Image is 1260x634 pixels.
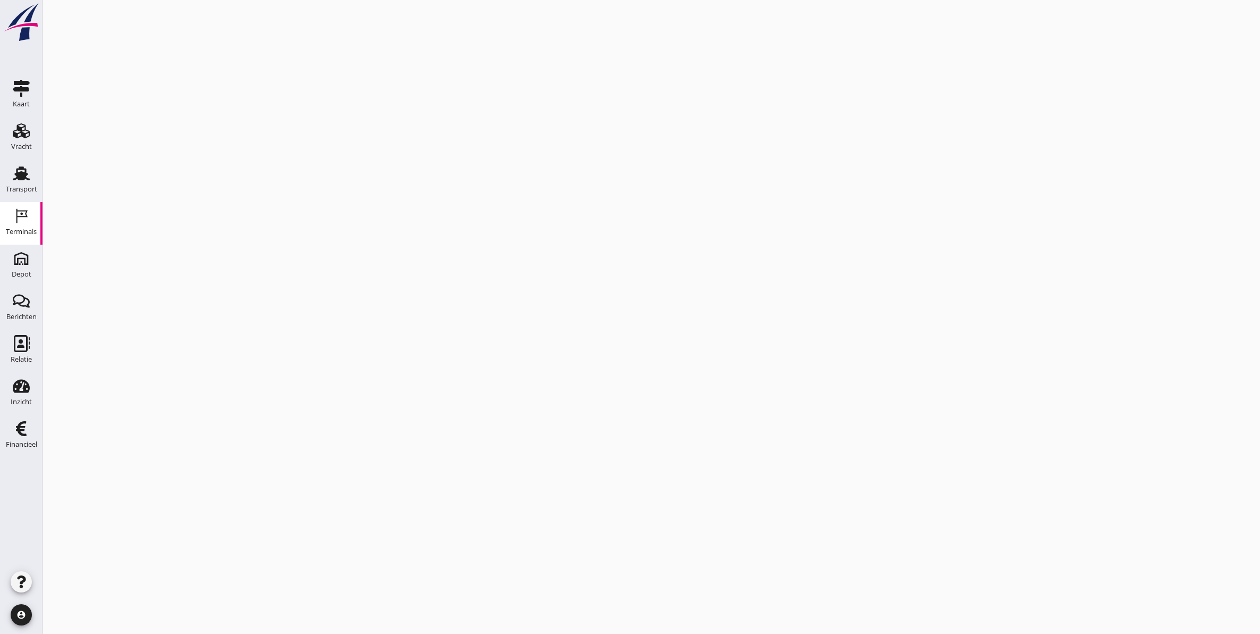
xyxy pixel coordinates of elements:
[6,228,37,235] div: Terminals
[11,356,32,363] div: Relatie
[6,313,37,320] div: Berichten
[6,441,37,448] div: Financieel
[13,101,30,107] div: Kaart
[11,143,32,150] div: Vracht
[12,271,31,278] div: Depot
[2,3,40,42] img: logo-small.a267ee39.svg
[11,604,32,625] i: account_circle
[6,186,37,193] div: Transport
[11,398,32,405] div: Inzicht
